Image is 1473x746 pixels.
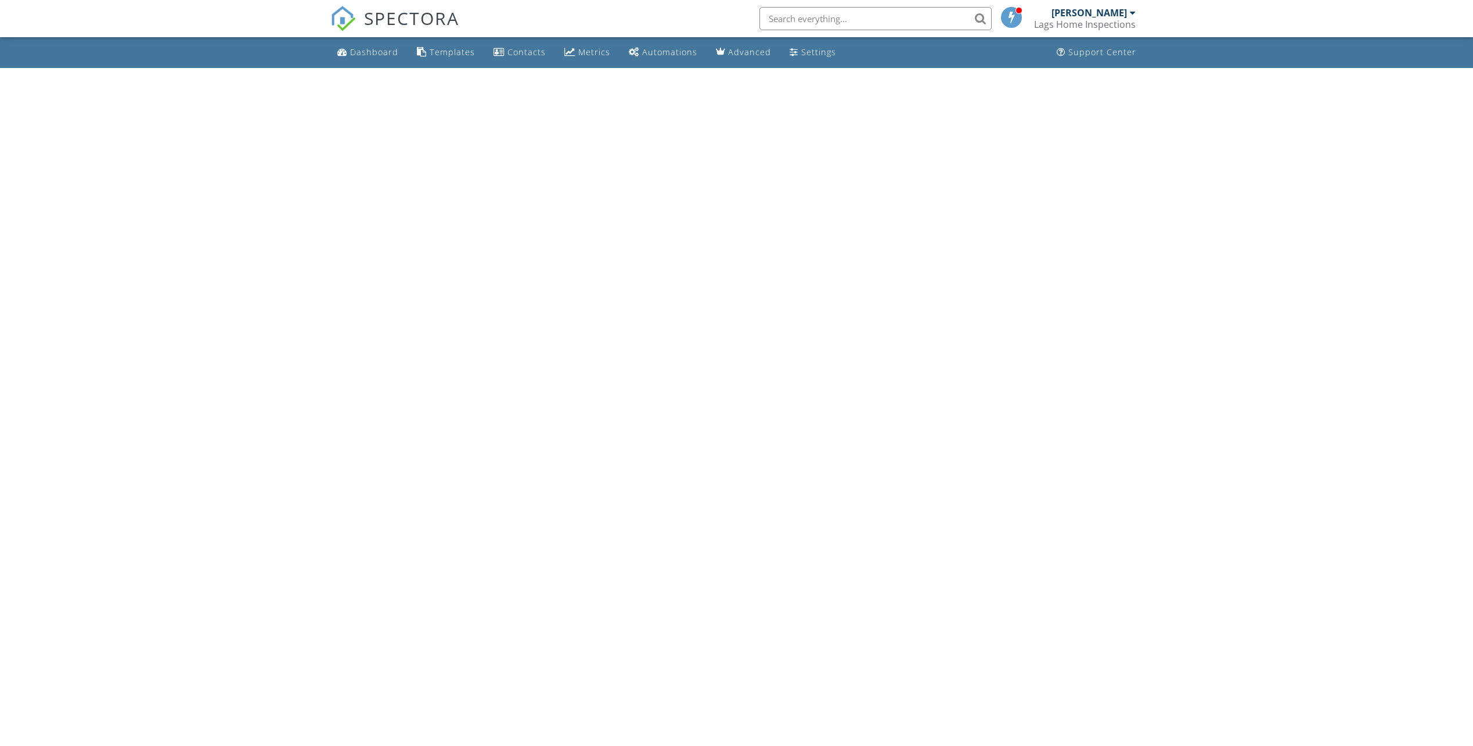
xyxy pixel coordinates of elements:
[330,16,459,40] a: SPECTORA
[1052,42,1141,63] a: Support Center
[711,42,776,63] a: Advanced
[489,42,550,63] a: Contacts
[759,7,992,30] input: Search everything...
[333,42,403,63] a: Dashboard
[364,6,459,30] span: SPECTORA
[642,46,697,58] div: Automations
[1051,7,1127,19] div: [PERSON_NAME]
[1068,46,1136,58] div: Support Center
[350,46,398,58] div: Dashboard
[1034,19,1136,30] div: Lags Home Inspections
[412,42,480,63] a: Templates
[801,46,836,58] div: Settings
[430,46,475,58] div: Templates
[785,42,841,63] a: Settings
[560,42,615,63] a: Metrics
[578,46,610,58] div: Metrics
[330,6,356,31] img: The Best Home Inspection Software - Spectora
[624,42,702,63] a: Automations (Basic)
[507,46,546,58] div: Contacts
[728,46,771,58] div: Advanced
